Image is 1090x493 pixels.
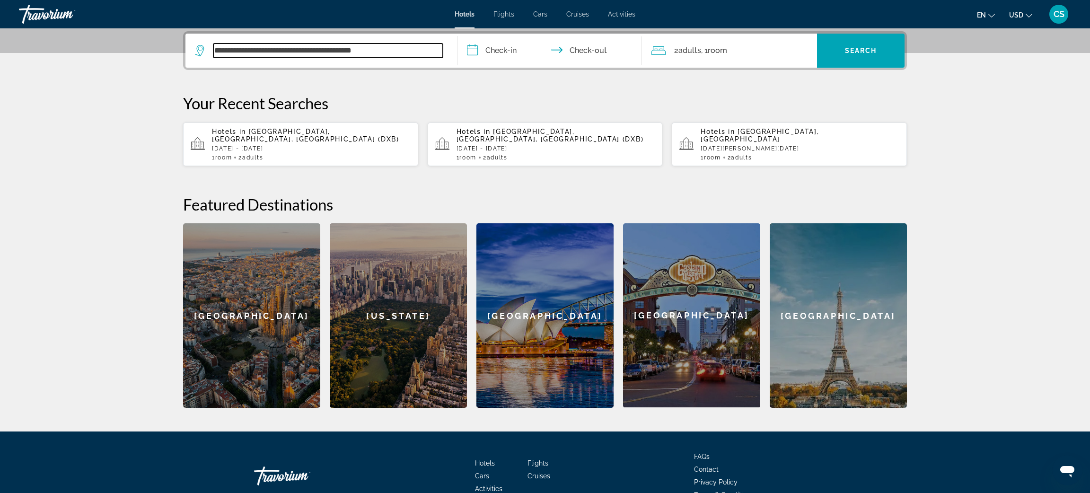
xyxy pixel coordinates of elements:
a: Cars [533,10,547,18]
p: [DATE] - [DATE] [457,145,655,152]
button: Search [817,34,905,68]
span: 2 [483,154,508,161]
span: 1 [701,154,721,161]
button: Change language [977,8,995,22]
span: Adults [487,154,508,161]
a: [GEOGRAPHIC_DATA] [183,223,320,408]
p: [DATE] - [DATE] [212,145,411,152]
a: Contact [694,466,719,473]
a: Cruises [527,472,550,480]
a: [GEOGRAPHIC_DATA] [770,223,907,408]
a: Privacy Policy [694,478,738,486]
button: Hotels in [GEOGRAPHIC_DATA], [GEOGRAPHIC_DATA][DATE][PERSON_NAME][DATE]1Room2Adults [672,122,907,167]
span: Room [704,154,721,161]
a: Flights [493,10,514,18]
span: CS [1054,9,1064,19]
a: Activities [475,485,502,493]
a: [US_STATE] [330,223,467,408]
a: Cars [475,472,489,480]
iframe: Button to launch messaging window [1052,455,1082,485]
a: Hotels [455,10,475,18]
span: Hotels in [457,128,491,135]
p: [DATE][PERSON_NAME][DATE] [701,145,899,152]
span: 2 [238,154,263,161]
span: Adults [242,154,263,161]
a: Activities [608,10,635,18]
button: Travelers: 2 adults, 0 children [642,34,817,68]
a: Travorium [254,462,349,490]
button: Hotels in [GEOGRAPHIC_DATA], [GEOGRAPHIC_DATA], [GEOGRAPHIC_DATA] (DXB)[DATE] - [DATE]1Room2Adults [183,122,418,167]
p: Your Recent Searches [183,94,907,113]
span: [GEOGRAPHIC_DATA], [GEOGRAPHIC_DATA], [GEOGRAPHIC_DATA] (DXB) [457,128,644,143]
span: [GEOGRAPHIC_DATA], [GEOGRAPHIC_DATA] [701,128,819,143]
button: User Menu [1046,4,1071,24]
span: Hotels in [701,128,735,135]
span: Room [708,46,727,55]
a: [GEOGRAPHIC_DATA] [623,223,760,408]
a: Hotels [475,459,495,467]
a: Flights [527,459,548,467]
span: [GEOGRAPHIC_DATA], [GEOGRAPHIC_DATA], [GEOGRAPHIC_DATA] (DXB) [212,128,399,143]
button: Hotels in [GEOGRAPHIC_DATA], [GEOGRAPHIC_DATA], [GEOGRAPHIC_DATA] (DXB)[DATE] - [DATE]1Room2Adults [428,122,663,167]
h2: Featured Destinations [183,195,907,214]
span: 1 [212,154,232,161]
span: Room [215,154,232,161]
span: , 1 [701,44,727,57]
span: USD [1009,11,1023,19]
a: Cruises [566,10,589,18]
span: en [977,11,986,19]
a: [GEOGRAPHIC_DATA] [476,223,614,408]
span: Search [845,47,877,54]
span: Hotels in [212,128,246,135]
a: Travorium [19,2,114,26]
button: Check in and out dates [457,34,642,68]
div: Search widget [185,34,905,68]
span: Room [459,154,476,161]
div: [GEOGRAPHIC_DATA] [623,223,760,407]
span: Adults [678,46,701,55]
span: 2 [728,154,752,161]
span: 1 [457,154,476,161]
a: FAQs [694,453,710,460]
span: 2 [674,44,701,57]
button: Change currency [1009,8,1032,22]
span: Adults [731,154,752,161]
